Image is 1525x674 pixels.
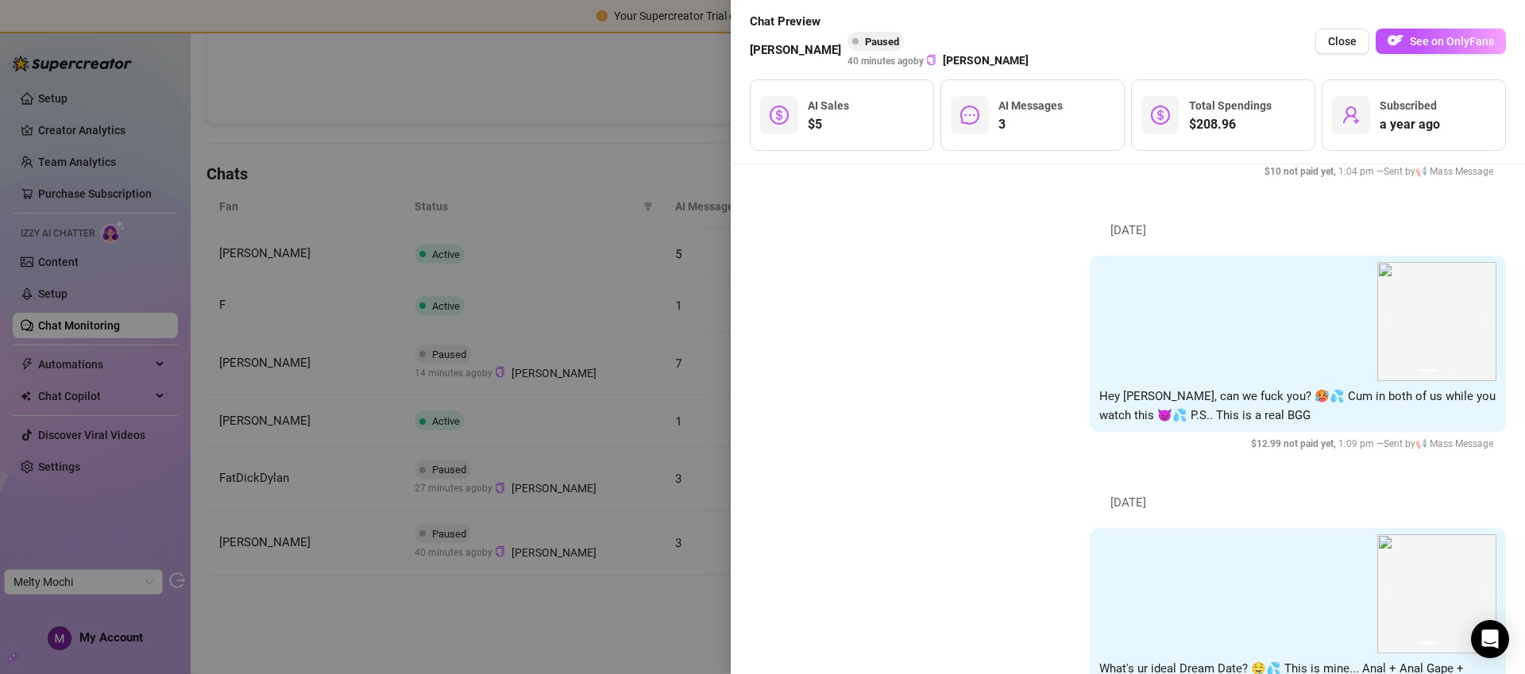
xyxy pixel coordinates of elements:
button: Copy Teammate ID [926,55,936,67]
span: copy [926,55,936,65]
span: $5 [808,115,849,134]
span: See on OnlyFans [1410,35,1494,48]
span: $ 12.99 not paid yet , [1251,438,1338,449]
span: Total Spendings [1189,99,1272,112]
span: Close [1328,35,1357,48]
button: prev [1384,587,1396,600]
span: [DATE] [1098,494,1158,513]
span: Hey [PERSON_NAME], can we fuck you? 🥵💦 Cum in both of us while you watch this 😈💦 P.S.. This is a ... [1099,389,1496,422]
span: 3 [998,115,1063,134]
span: message [960,106,979,125]
img: OF [1388,33,1403,48]
div: Open Intercom Messenger [1471,620,1509,658]
span: Chat Preview [750,13,1029,32]
button: OFSee on OnlyFans [1376,29,1506,54]
a: OFSee on OnlyFans [1376,29,1506,55]
span: [DATE] [1098,221,1158,241]
button: next [1477,587,1490,600]
span: user-add [1342,106,1361,125]
span: Sent by 📢 Mass Message [1384,166,1493,177]
span: dollar [1151,106,1170,125]
span: AI Messages [998,99,1063,112]
span: [PERSON_NAME] [943,52,1029,69]
span: AI Sales [808,99,849,112]
button: 2 [1443,641,1456,644]
span: $ 10 not paid yet , [1264,166,1338,177]
span: 40 minutes ago by [847,56,1029,67]
span: 1:09 pm — [1251,438,1498,449]
img: media [1377,534,1496,653]
span: dollar [770,106,789,125]
span: [PERSON_NAME] [750,41,841,60]
span: a year ago [1380,115,1440,134]
span: Paused [865,36,899,48]
button: prev [1384,315,1396,328]
button: 2 [1443,369,1456,372]
span: Subscribed [1380,99,1437,112]
span: $208.96 [1189,115,1272,134]
span: 1:04 pm — [1264,166,1498,177]
span: Sent by 📢 Mass Message [1384,438,1493,449]
button: Close [1315,29,1369,54]
button: next [1477,315,1490,328]
img: media [1377,262,1496,381]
